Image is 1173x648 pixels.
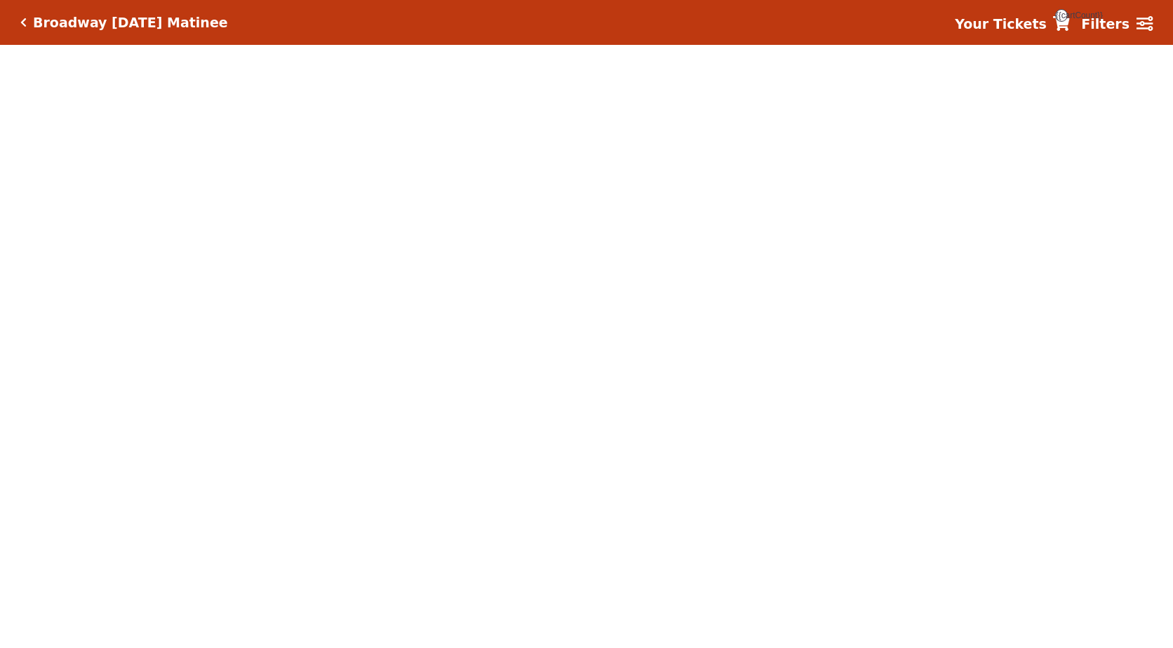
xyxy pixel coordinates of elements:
[955,14,1070,34] a: Your Tickets {{cartCount}}
[1055,9,1068,22] span: {{cartCount}}
[955,16,1047,32] strong: Your Tickets
[1081,14,1153,34] a: Filters
[1081,16,1130,32] strong: Filters
[20,18,27,27] a: Click here to go back to filters
[33,15,228,31] h5: Broadway [DATE] Matinee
